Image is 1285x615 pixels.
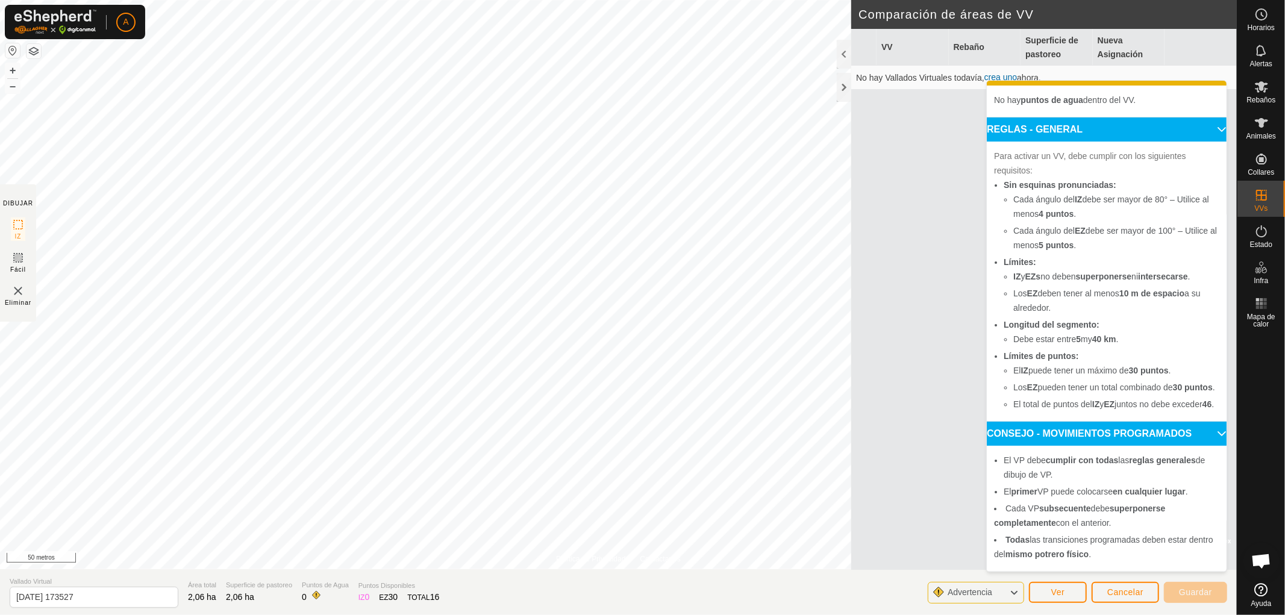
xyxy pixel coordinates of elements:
[987,428,1192,439] font: CONSEJO - MOVIMIENTOS PROGRAMADOS
[389,592,398,602] font: 30
[640,555,681,563] font: Contáctanos
[1046,455,1119,465] font: cumplir con todas
[1164,582,1227,603] button: Guardar
[1248,23,1275,32] font: Horarios
[987,446,1227,571] p-accordion-content: CONSEJO - MOVIMIENTOS PROGRAMADOS
[1075,226,1086,236] font: EZ
[1083,95,1136,105] font: dentro del VV.
[954,42,984,52] font: Rebaño
[1004,351,1078,361] font: Límites de puntos:
[1039,209,1074,219] font: 4 puntos
[1092,582,1159,603] button: Cancelar
[1075,195,1082,204] font: IZ
[1247,313,1275,328] font: Mapa de calor
[226,581,292,588] font: Superficie de pastoreo
[5,299,31,306] font: Eliminar
[1013,272,1021,281] font: IZ
[987,422,1227,446] p-accordion-header: CONSEJO - MOVIMIENTOS PROGRAMADOS
[1089,549,1091,559] font: .
[1025,36,1078,58] font: Superficie de pastoreo
[987,86,1227,117] p-accordion-content: ADVERTENCIAS
[5,63,20,78] button: +
[1017,73,1041,83] font: ahora.
[1076,272,1132,281] font: superponerse
[881,42,893,52] font: VV
[379,593,388,602] font: EZ
[1213,382,1215,392] font: .
[1237,578,1285,612] a: Ayuda
[365,592,370,602] font: 0
[1128,366,1168,375] font: 30 puntos
[1027,289,1038,298] font: EZ
[1013,195,1075,204] font: Cada ángulo del
[1013,399,1092,409] font: El total de puntos del
[1013,382,1027,392] font: Los
[15,233,22,240] font: IZ
[1074,240,1076,250] font: .
[984,72,1017,82] a: crea uno
[1118,455,1129,465] font: las
[1004,320,1099,329] font: Longitud del segmento:
[640,554,681,564] a: Contáctanos
[1004,257,1036,267] font: Límites:
[11,284,25,298] img: VV
[1092,399,1099,409] font: IZ
[358,593,365,602] font: IZ
[226,592,254,602] font: 2,06 ha
[1021,95,1083,105] font: puntos de agua
[1074,209,1076,219] font: .
[1254,276,1268,285] font: Infra
[1039,504,1091,513] font: subsecuente
[1250,240,1272,249] font: Estado
[188,581,216,588] font: Área total
[27,44,41,58] button: Capas del Mapa
[1004,487,1011,496] font: El
[1098,36,1143,58] font: Nueva Asignación
[1005,504,1039,513] font: Cada VP
[1013,226,1075,236] font: Cada ángulo del
[188,592,216,602] font: 2,06 ha
[858,8,1034,21] font: Comparación de áreas de VV
[1028,366,1129,375] font: puede tener un máximo de
[1131,272,1138,281] font: ni
[1004,455,1046,465] font: El VP debe
[1254,204,1268,213] font: VVs
[10,578,52,585] font: Vallado Virtual
[1246,96,1275,104] font: Rebaños
[987,117,1227,142] p-accordion-header: REGLAS - GENERAL
[10,266,26,273] font: Fácil
[430,592,440,602] font: 16
[1025,272,1040,281] font: EZs
[1251,599,1272,608] font: Ayuda
[1188,272,1190,281] font: .
[1004,180,1116,190] font: Sin esquinas pronunciadas:
[1027,382,1038,392] font: EZ
[1056,518,1111,528] font: con el anterior.
[1081,334,1092,344] font: my
[1040,272,1075,281] font: no deben
[1091,504,1110,513] font: debe
[1092,334,1116,344] font: 40 km
[1246,132,1276,140] font: Animales
[987,142,1227,421] p-accordion-content: REGLAS - GENERAL
[302,592,307,602] font: 0
[1113,487,1186,496] font: en cualquier lugar
[1013,289,1027,298] font: Los
[5,43,20,58] button: Restablecer mapa
[1119,289,1184,298] font: 10 m de espacio
[1186,487,1188,496] font: .
[1104,399,1115,409] font: EZ
[1013,226,1217,250] font: debe ser mayor de 100° – Utilice al menos
[1011,487,1037,496] font: primer
[856,73,984,83] font: No hay Vallados Virtuales todavía,
[1051,587,1065,597] font: Ver
[1013,334,1076,344] font: Debe estar entre
[407,593,430,602] font: TOTAL
[556,554,625,564] a: Política de Privacidad
[1138,272,1188,281] font: intersecarse
[1099,399,1104,409] font: y
[14,10,96,34] img: Logotipo de Gallagher
[1243,543,1280,579] a: Chat abierto
[994,535,1213,559] font: las transiciones programadas deben estar dentro del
